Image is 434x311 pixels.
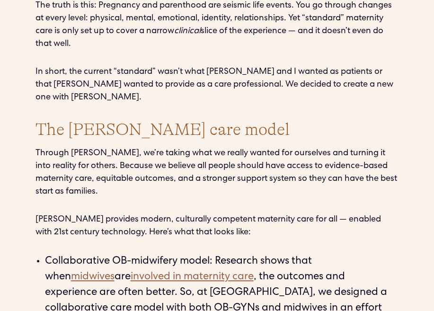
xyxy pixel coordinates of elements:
[174,27,201,36] em: clinical
[35,147,399,198] p: Through [PERSON_NAME], we’re taking what we really wanted for ourselves and turning it into reali...
[131,272,254,283] a: involved in maternity care
[35,119,399,140] h2: The [PERSON_NAME] care model
[35,213,399,239] p: [PERSON_NAME] provides modern, culturally competent maternity care for all — enabled with 21st ce...
[35,66,399,104] p: In short, the current “standard” wasn’t what [PERSON_NAME] and I wanted as patients or that [PERS...
[71,272,115,283] a: midwives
